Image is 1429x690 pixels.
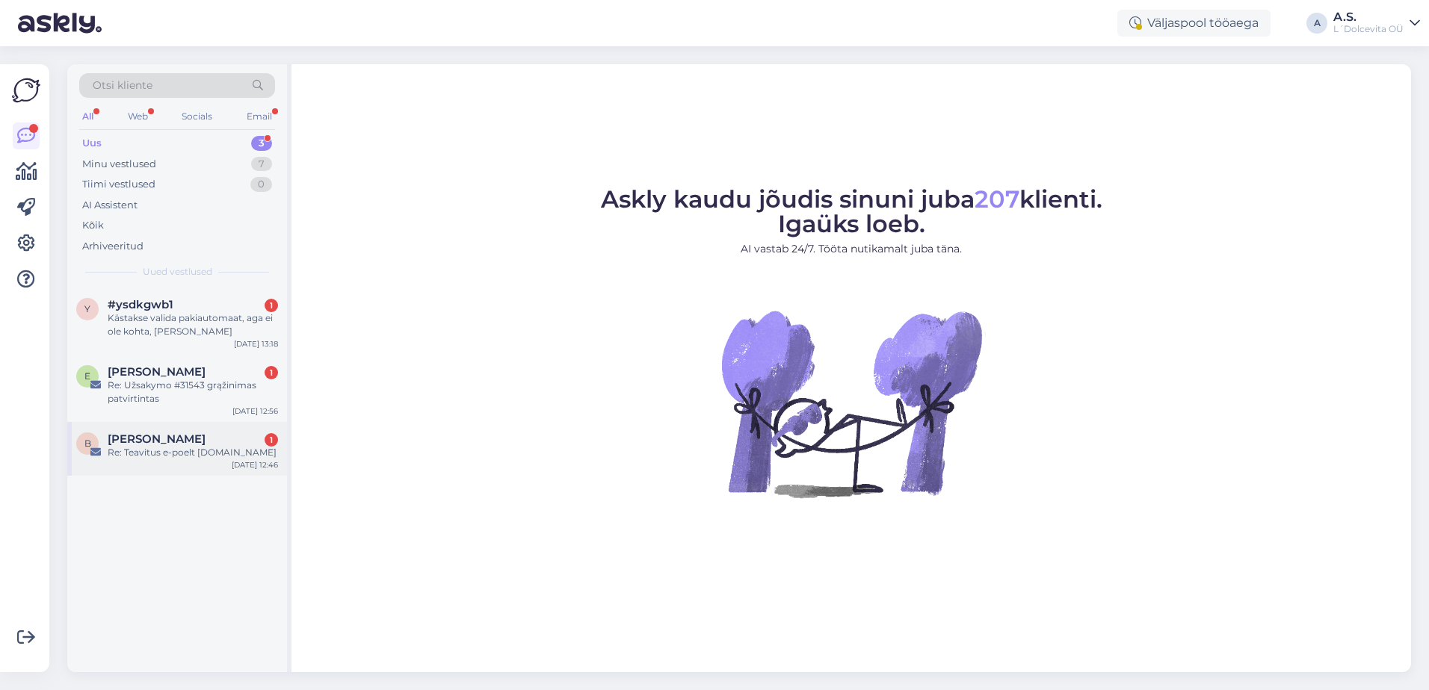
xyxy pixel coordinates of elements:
[108,432,206,446] span: Berit Hromenkov
[1306,13,1327,34] div: A
[251,157,272,172] div: 7
[1333,23,1404,35] div: L´Dolcevita OÜ
[143,265,212,279] span: Uued vestlused
[84,303,90,314] span: y
[265,433,278,447] div: 1
[79,107,96,126] div: All
[93,78,152,93] span: Otsi kliente
[1333,11,1420,35] a: A.S.L´Dolcevita OÜ
[975,184,1019,214] span: 207
[125,107,151,126] div: Web
[82,136,102,151] div: Uus
[108,311,278,338] div: Kästakse valida pakiautomaat, aga ei ole kohta, [PERSON_NAME]
[601,241,1102,257] p: AI vastab 24/7. Tööta nutikamalt juba täna.
[82,177,155,192] div: Tiimi vestlused
[82,239,143,254] div: Arhiveeritud
[232,459,278,470] div: [DATE] 12:46
[601,184,1102,238] span: Askly kaudu jõudis sinuni juba klienti. Igaüks loeb.
[108,365,206,379] span: Egle Westerfield
[251,136,272,151] div: 3
[265,366,278,379] div: 1
[82,198,138,213] div: AI Assistent
[232,405,278,417] div: [DATE] 12:56
[1333,11,1404,23] div: A.S.
[84,370,90,382] span: E
[250,177,272,192] div: 0
[82,157,156,172] div: Minu vestlused
[179,107,215,126] div: Socials
[265,299,278,312] div: 1
[244,107,275,126] div: Email
[12,76,40,105] img: Askly Logo
[84,438,91,449] span: B
[108,298,173,311] span: #ysdkgwb1
[108,446,278,459] div: Re: Teavitus e-poelt [DOMAIN_NAME]
[1117,10,1271,37] div: Väljaspool tööaega
[82,218,104,233] div: Kõik
[234,338,278,349] div: [DATE] 13:18
[717,269,986,538] img: No Chat active
[108,379,278,405] div: Re: Užsakymo #31543 grąžinimas patvirtintas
